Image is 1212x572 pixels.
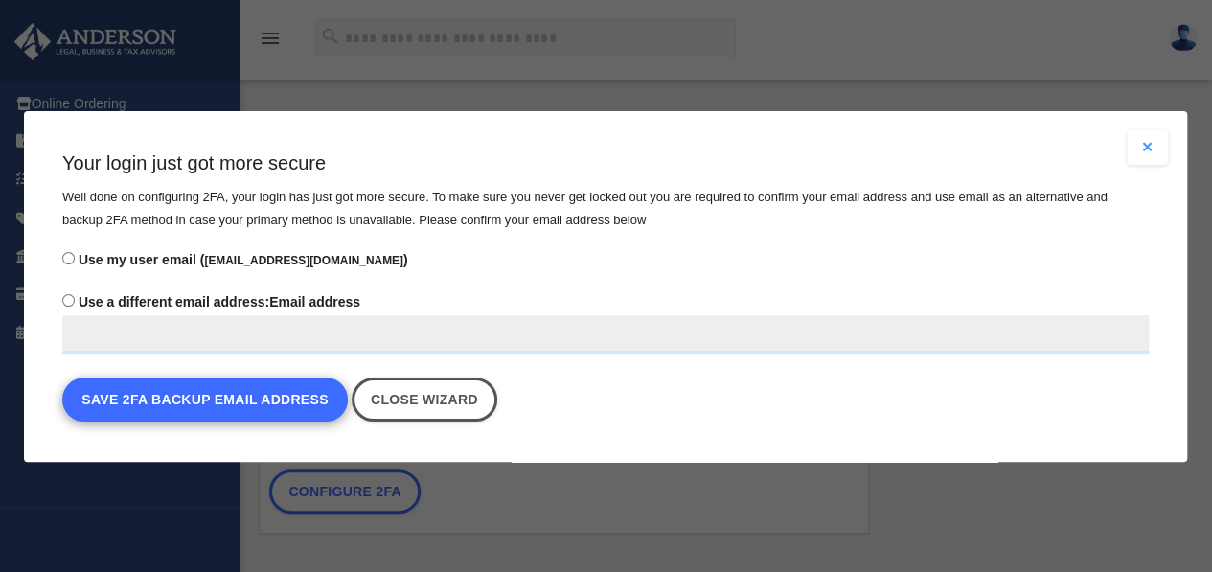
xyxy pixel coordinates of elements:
[62,315,1149,354] input: Use a different email address:Email address
[62,378,348,422] button: Save 2FA backup email address
[352,378,497,422] a: Close wizard
[205,254,403,267] small: [EMAIL_ADDRESS][DOMAIN_NAME]
[62,288,1149,354] label: Email address
[62,294,75,307] input: Use a different email address:Email address
[62,186,1149,232] p: Well done on configuring 2FA, your login has just got more secure. To make sure you never get loc...
[62,149,1149,176] h3: Your login just got more secure
[62,252,75,264] input: Use my user email ([EMAIL_ADDRESS][DOMAIN_NAME])
[1127,130,1169,165] button: Close modal
[79,294,269,309] span: Use a different email address:
[79,252,408,267] span: Use my user email ( )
